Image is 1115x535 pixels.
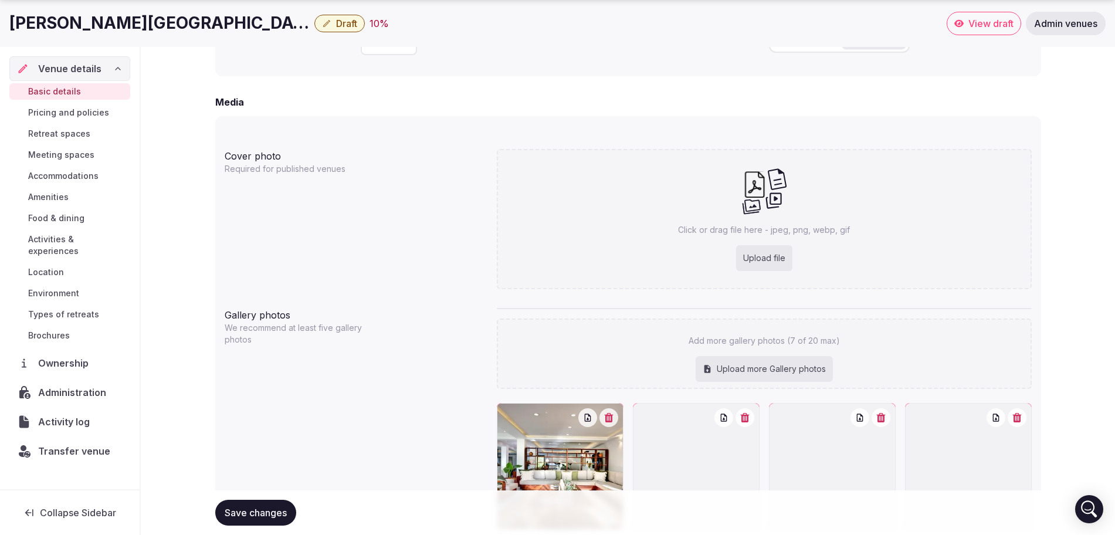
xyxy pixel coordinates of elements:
[370,16,389,31] button: 10%
[28,287,79,299] span: Environment
[225,507,287,519] span: Save changes
[28,86,81,97] span: Basic details
[9,500,130,526] button: Collapse Sidebar
[736,245,792,271] div: Upload file
[1034,18,1097,29] span: Admin venues
[9,168,130,184] a: Accommodations
[225,322,375,346] p: We recommend at least five gallery photos
[905,403,1032,530] div: Maya_Luxe_Riviera_Maya_Luxury_Villas_Playacar_Alta_Vista_11.jpg
[696,356,833,382] div: Upload more Gallery photos
[28,330,70,341] span: Brochures
[215,500,296,526] button: Save changes
[38,62,101,76] span: Venue details
[28,212,84,224] span: Food & dining
[38,444,110,458] span: Transfer venue
[28,191,69,203] span: Amenities
[9,231,130,259] a: Activities & experiences
[28,266,64,278] span: Location
[769,403,896,530] div: Maya_Luxe_Riviera_Maya_Luxury_Villas_Playacar_Alta_Vista_14.jpg
[38,415,94,429] span: Activity log
[9,327,130,344] a: Brochures
[225,163,375,175] p: Required for published venues
[314,15,365,32] button: Draft
[9,104,130,121] a: Pricing and policies
[9,439,130,463] button: Transfer venue
[9,126,130,142] a: Retreat spaces
[9,210,130,226] a: Food & dining
[9,83,130,100] a: Basic details
[497,403,623,530] div: Maya_Luxe_Riviera_Maya_Luxury_Villas_Playacar_Alta_Vista_12.jpg
[9,351,130,375] a: Ownership
[9,189,130,205] a: Amenities
[28,309,99,320] span: Types of retreats
[215,95,244,109] h2: Media
[28,233,126,257] span: Activities & experiences
[633,403,760,530] div: Maya_Luxe_Riviera_Maya_Luxury_Villas_Playacar_Alta_Vista_13.jpg
[1026,12,1106,35] a: Admin venues
[28,128,90,140] span: Retreat spaces
[9,409,130,434] a: Activity log
[225,303,487,322] div: Gallery photos
[336,18,357,29] span: Draft
[225,144,487,163] div: Cover photo
[28,107,109,118] span: Pricing and policies
[9,380,130,405] a: Administration
[38,356,93,370] span: Ownership
[9,264,130,280] a: Location
[947,12,1021,35] a: View draft
[1075,495,1103,523] div: Open Intercom Messenger
[9,285,130,302] a: Environment
[968,18,1014,29] span: View draft
[28,170,99,182] span: Accommodations
[9,147,130,163] a: Meeting spaces
[689,335,840,347] p: Add more gallery photos (7 of 20 max)
[9,306,130,323] a: Types of retreats
[38,385,111,399] span: Administration
[370,16,389,31] div: 10 %
[678,224,850,236] p: Click or drag file here - jpeg, png, webp, gif
[28,149,94,161] span: Meeting spaces
[9,12,310,35] h1: [PERSON_NAME][GEOGRAPHIC_DATA]
[40,507,116,519] span: Collapse Sidebar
